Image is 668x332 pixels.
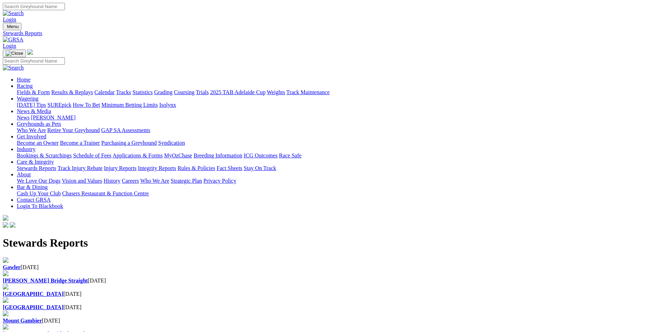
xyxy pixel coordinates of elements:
a: Retire Your Greyhound [47,127,100,133]
a: Industry [17,146,35,152]
a: Care & Integrity [17,159,54,165]
img: file-red.svg [3,311,8,316]
a: [GEOGRAPHIC_DATA] [3,291,63,297]
img: file-red.svg [3,284,8,289]
a: Become an Owner [17,140,59,146]
a: Track Maintenance [286,89,330,95]
a: Careers [122,178,139,184]
a: About [17,171,31,177]
a: Race Safe [279,152,301,158]
a: Track Injury Rebate [58,165,102,171]
div: Industry [17,152,665,159]
h1: Stewards Reports [3,236,665,249]
a: Syndication [158,140,185,146]
div: Bar & Dining [17,190,665,197]
a: Get Involved [17,134,46,139]
a: Statistics [133,89,153,95]
img: logo-grsa-white.png [27,49,33,55]
a: Bookings & Scratchings [17,152,72,158]
img: GRSA [3,37,23,43]
a: Weights [267,89,285,95]
a: Stewards Reports [3,30,665,37]
img: file-red.svg [3,324,8,330]
a: Grading [154,89,173,95]
input: Search [3,3,65,10]
a: [PERSON_NAME] Bridge Straight [3,278,88,284]
b: Gawler [3,264,21,270]
a: Calendar [94,89,115,95]
div: News & Media [17,115,665,121]
button: Toggle navigation [3,23,21,30]
a: Login [3,43,16,49]
div: [DATE] [3,304,665,311]
a: Who We Are [17,127,46,133]
a: 2025 TAB Adelaide Cup [210,89,265,95]
a: Injury Reports [104,165,136,171]
a: Schedule of Fees [73,152,111,158]
a: SUREpick [47,102,71,108]
a: How To Bet [73,102,100,108]
img: Search [3,65,24,71]
a: Bar & Dining [17,184,48,190]
a: Fields & Form [17,89,50,95]
a: Wagering [17,96,39,102]
a: Coursing [174,89,195,95]
a: Greyhounds as Pets [17,121,61,127]
a: [GEOGRAPHIC_DATA] [3,304,63,310]
a: News [17,115,29,121]
a: Mount Gambier [3,318,42,324]
div: [DATE] [3,264,665,271]
a: Trials [196,89,209,95]
img: facebook.svg [3,222,8,228]
img: twitter.svg [10,222,15,228]
a: [DATE] Tips [17,102,46,108]
a: We Love Our Dogs [17,178,60,184]
img: Close [6,51,23,56]
div: About [17,178,665,184]
a: History [103,178,120,184]
a: Fact Sheets [217,165,242,171]
div: Greyhounds as Pets [17,127,665,134]
a: Privacy Policy [203,178,236,184]
img: file-red.svg [3,257,8,263]
button: Toggle navigation [3,50,26,57]
a: Purchasing a Greyhound [101,140,157,146]
a: Home [17,77,31,83]
a: Rules & Policies [177,165,215,171]
input: Search [3,57,65,65]
a: Contact GRSA [17,197,50,203]
a: Strategic Plan [171,178,202,184]
a: Results & Replays [51,89,93,95]
a: [PERSON_NAME] [31,115,75,121]
div: Wagering [17,102,665,108]
a: Stewards Reports [17,165,56,171]
div: [DATE] [3,291,665,297]
a: Chasers Restaurant & Function Centre [62,190,149,196]
img: Search [3,10,24,17]
a: Login [3,17,16,22]
a: Breeding Information [194,152,242,158]
a: Applications & Forms [113,152,163,158]
div: Racing [17,89,665,96]
a: News & Media [17,108,51,114]
img: logo-grsa-white.png [3,215,8,221]
a: MyOzChase [164,152,192,158]
a: Stay On Track [244,165,276,171]
a: ICG Outcomes [244,152,277,158]
div: Get Involved [17,140,665,146]
div: [DATE] [3,318,665,324]
a: GAP SA Assessments [101,127,150,133]
div: Care & Integrity [17,165,665,171]
a: Isolynx [159,102,176,108]
a: Cash Up Your Club [17,190,61,196]
a: Login To Blackbook [17,203,63,209]
a: Racing [17,83,33,89]
a: Become a Trainer [60,140,100,146]
span: Menu [7,24,19,29]
a: Who We Are [140,178,169,184]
